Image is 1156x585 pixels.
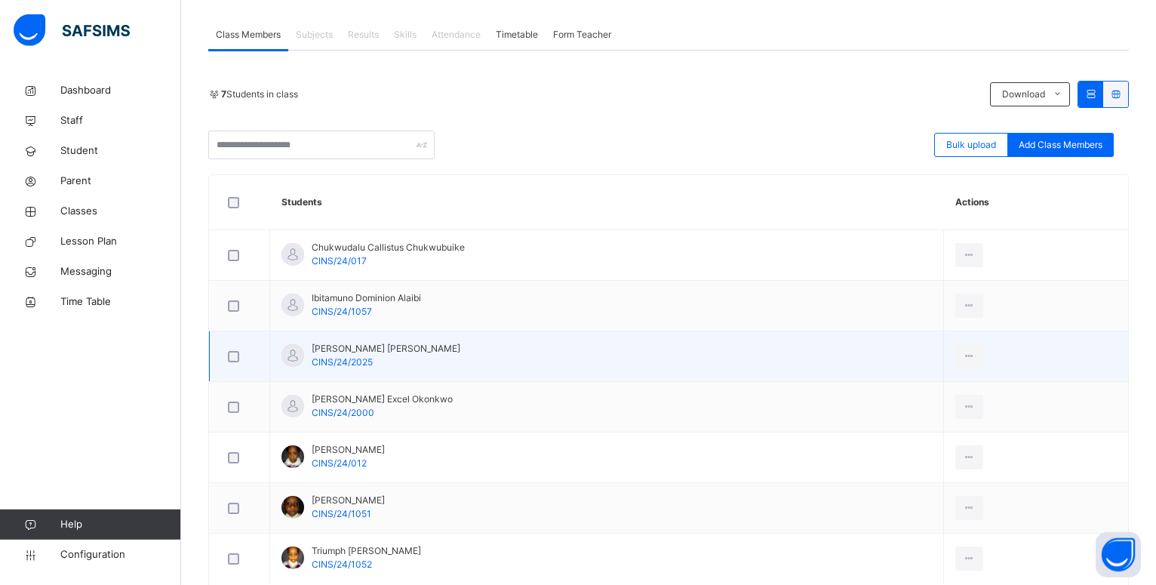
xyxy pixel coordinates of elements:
span: CINS/24/2000 [312,407,374,418]
span: Time Table [60,294,181,309]
span: [PERSON_NAME] Excel Okonkwo [312,393,453,406]
button: Open asap [1096,532,1141,577]
span: Download [1002,88,1045,101]
th: Students [270,175,944,230]
img: safsims [14,14,130,46]
span: [PERSON_NAME] [PERSON_NAME] [312,342,460,356]
span: Parent [60,174,181,189]
th: Actions [944,175,1128,230]
span: [PERSON_NAME] [312,443,385,457]
span: Ibitamuno Dominion Alaibi [312,291,421,305]
span: CINS/24/1057 [312,306,372,317]
span: CINS/24/1052 [312,559,372,570]
span: Class Members [216,28,281,42]
span: Classes [60,204,181,219]
span: CINS/24/017 [312,255,367,266]
span: Configuration [60,547,180,562]
span: CINS/24/012 [312,457,367,469]
span: Help [60,517,180,532]
span: Subjects [296,28,333,42]
span: Skills [394,28,417,42]
span: Bulk upload [946,138,996,152]
span: Messaging [60,264,181,279]
b: 7 [221,88,226,100]
span: Students in class [221,88,298,101]
span: Add Class Members [1019,138,1102,152]
span: Form Teacher [553,28,611,42]
span: Results [348,28,379,42]
span: Attendance [432,28,481,42]
span: Chukwudalu Callistus Chukwubuike [312,241,465,254]
span: Lesson Plan [60,234,181,249]
span: CINS/24/1051 [312,508,371,519]
span: Triumph [PERSON_NAME] [312,544,421,558]
span: Dashboard [60,83,181,98]
span: Staff [60,113,181,128]
span: CINS/24/2025 [312,356,373,368]
span: [PERSON_NAME] [312,494,385,507]
span: Timetable [496,28,538,42]
span: Student [60,143,181,159]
